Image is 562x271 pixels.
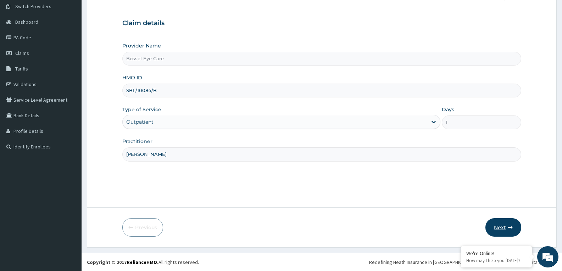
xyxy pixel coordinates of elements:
[15,66,28,72] span: Tariffs
[15,50,29,56] span: Claims
[4,193,135,218] textarea: Type your message and hit 'Enter'
[122,138,152,145] label: Practitioner
[122,218,163,237] button: Previous
[87,259,158,265] strong: Copyright © 2017 .
[122,42,161,49] label: Provider Name
[122,147,521,161] input: Enter Name
[126,118,154,125] div: Outpatient
[116,4,133,21] div: Minimize live chat window
[122,19,521,27] h3: Claim details
[466,258,527,264] p: How may I help you today?
[122,106,161,113] label: Type of Service
[37,40,119,49] div: Chat with us now
[15,3,51,10] span: Switch Providers
[485,218,521,237] button: Next
[122,84,521,97] input: Enter HMO ID
[442,106,454,113] label: Days
[122,74,142,81] label: HMO ID
[466,250,527,256] div: We're Online!
[127,259,157,265] a: RelianceHMO
[15,19,38,25] span: Dashboard
[41,89,98,161] span: We're online!
[82,253,562,271] footer: All rights reserved.
[13,35,29,53] img: d_794563401_company_1708531726252_794563401
[369,259,557,266] div: Redefining Heath Insurance in [GEOGRAPHIC_DATA] using Telemedicine and Data Science!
